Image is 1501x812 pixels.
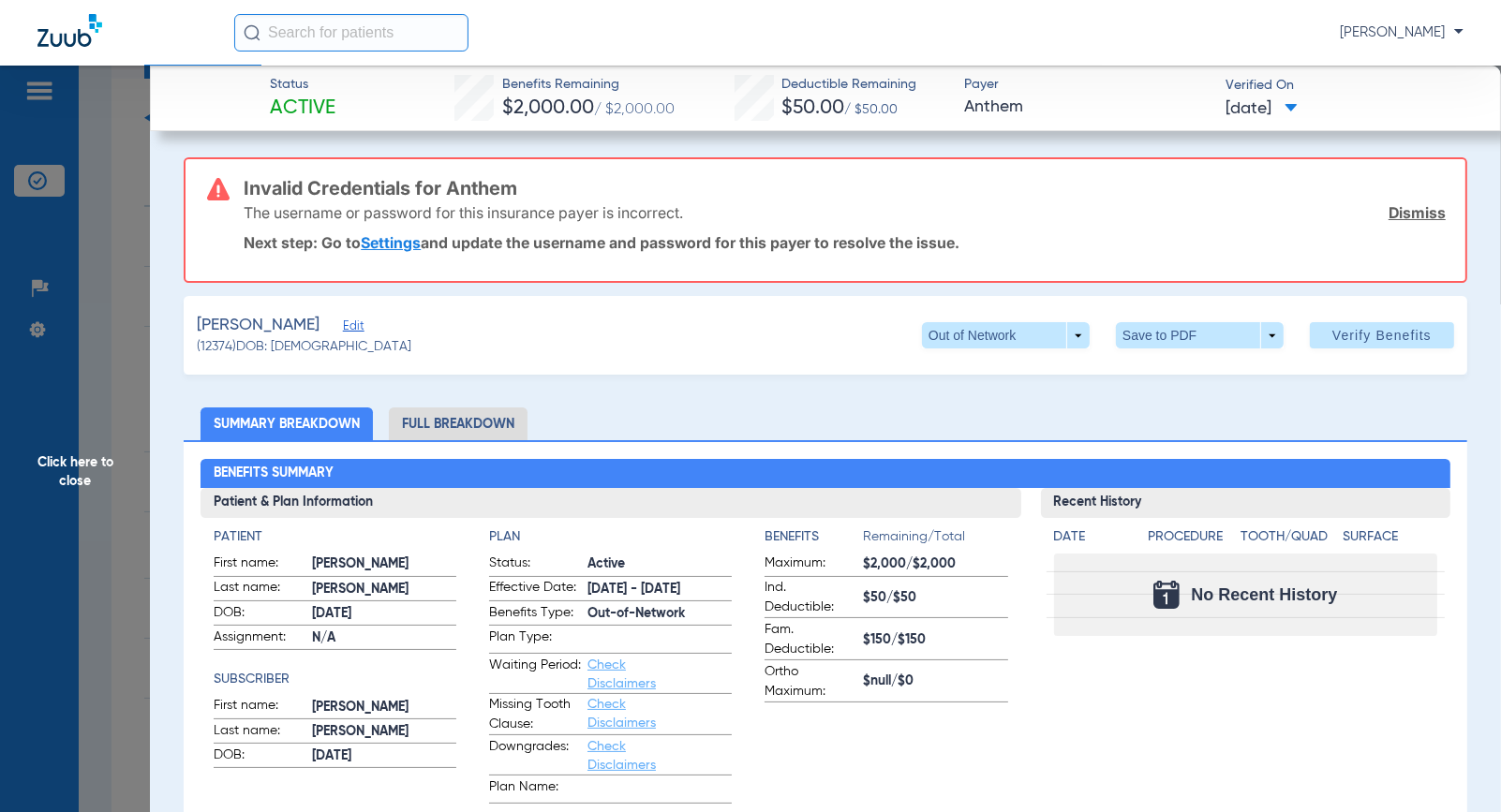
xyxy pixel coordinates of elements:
span: Ind. Deductible: [765,578,856,617]
h2: Benefits Summary [201,459,1451,489]
span: Maximum: [765,554,856,576]
a: Check Disclaimers [587,698,656,730]
app-breakdown-title: Surface [1343,527,1438,554]
span: Active [270,96,335,122]
span: Benefits Remaining [502,75,675,95]
h4: Procedure [1149,527,1235,547]
span: [DATE] [312,746,456,766]
h4: Tooth/Quad [1241,527,1336,547]
app-breakdown-title: Tooth/Quad [1241,527,1336,554]
span: Last name: [214,721,305,744]
span: Deductible Remaining [781,75,916,95]
span: Ortho Maximum: [765,662,856,701]
span: Plan Name: [489,777,581,803]
span: Status: [489,554,581,576]
h4: Surface [1343,527,1438,547]
h4: Date [1054,527,1133,547]
h4: Patient [214,527,456,547]
span: Benefits Type: [489,603,581,626]
span: Edit [343,319,360,337]
p: The username or password for this insurance payer is incorrect. [244,203,683,222]
h4: Benefits [765,527,863,547]
span: $50.00 [781,98,844,118]
li: Full Breakdown [389,407,528,440]
span: [PERSON_NAME] [312,722,456,742]
span: [PERSON_NAME] [197,314,320,337]
a: Check Disclaimers [587,658,656,690]
h3: Invalid Credentials for Anthem [244,179,1446,198]
span: $150/$150 [863,630,1007,650]
span: / $50.00 [844,103,898,116]
span: $2,000.00 [502,98,594,118]
span: Effective Date: [489,578,581,600]
a: Settings [361,233,421,252]
span: Remaining/Total [863,527,1007,554]
span: DOB: [214,603,305,626]
h4: Subscriber [214,670,456,689]
a: Check Disclaimers [587,740,656,772]
span: Missing Tooth Clause: [489,695,581,734]
span: N/A [312,628,456,648]
span: [PERSON_NAME] [312,554,456,574]
app-breakdown-title: Benefits [765,527,863,554]
img: Search Icon [244,24,260,41]
span: [DATE] [1226,97,1298,121]
span: Anthem [964,96,1209,119]
img: Zuub Logo [37,14,102,47]
button: Out of Network [922,322,1090,348]
span: Verified On [1226,76,1470,96]
span: Payer [964,75,1209,95]
input: Search for patients [234,14,468,52]
span: [PERSON_NAME] [312,580,456,599]
img: Calendar [1153,581,1180,609]
span: [PERSON_NAME] [312,698,456,717]
span: First name: [214,554,305,576]
button: Save to PDF [1116,322,1284,348]
app-breakdown-title: Date [1054,527,1133,554]
span: Fam. Deductible: [765,620,856,659]
span: [PERSON_NAME] [1340,23,1464,42]
span: Waiting Period: [489,656,581,693]
span: Plan Type: [489,627,581,653]
span: No Recent History [1191,585,1337,604]
app-breakdown-title: Procedure [1149,527,1235,554]
iframe: Chat Widget [1407,722,1501,812]
p: Next step: Go to and update the username and password for this payer to resolve the issue. [244,233,1446,252]
span: First name: [214,696,305,718]
span: $null/$0 [863,672,1007,691]
h3: Patient & Plan Information [201,488,1021,518]
span: Last name: [214,578,305,600]
span: [DATE] - [DATE] [587,580,732,599]
img: error-icon [207,178,230,200]
h3: Recent History [1041,488,1451,518]
span: Downgrades: [489,737,581,775]
span: $50/$50 [863,588,1007,608]
span: Verify Benefits [1332,328,1432,343]
span: DOB: [214,746,305,768]
span: (12374) DOB: [DEMOGRAPHIC_DATA] [197,337,411,357]
span: / $2,000.00 [594,102,675,117]
h4: Plan [489,527,732,547]
a: Dismiss [1389,203,1446,222]
span: Status [270,75,335,95]
span: Assignment: [214,627,305,650]
li: Summary Breakdown [201,407,373,440]
span: $2,000/$2,000 [863,554,1007,574]
span: Out-of-Network [587,604,732,624]
button: Verify Benefits [1310,322,1454,348]
span: Active [587,554,732,574]
span: [DATE] [312,604,456,624]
